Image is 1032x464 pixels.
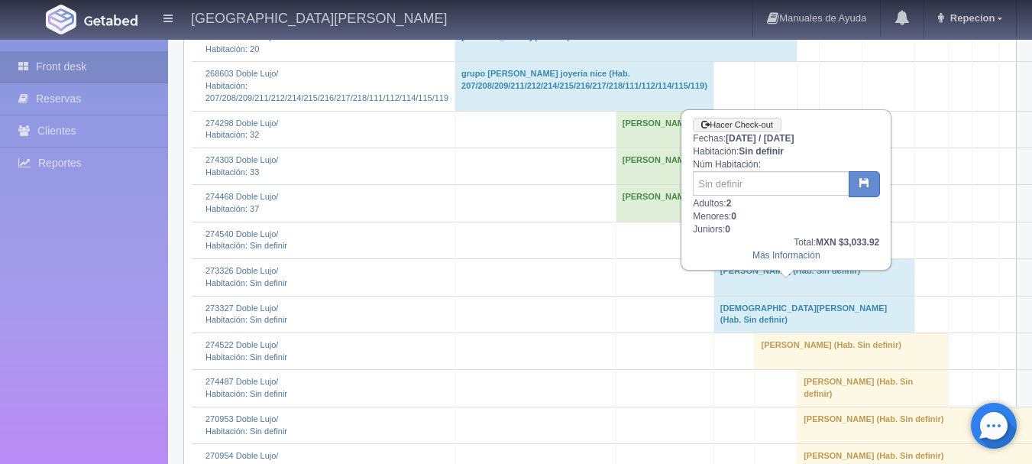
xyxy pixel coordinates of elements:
[616,111,755,148] td: [PERSON_NAME] (Hab. 32)
[816,237,879,248] b: MXN $3,033.92
[755,333,949,369] td: [PERSON_NAME] (Hab. Sin definir)
[455,62,714,111] td: grupo [PERSON_NAME] joyeria nice (Hab. 207/208/209/211/212/214/215/216/217/218/111/112/114/115/119)
[693,236,879,249] div: Total:
[713,259,914,296] td: [PERSON_NAME] (Hab. Sin definir)
[946,12,995,24] span: Repecion
[752,250,820,261] a: Más Información
[191,8,447,27] h4: [GEOGRAPHIC_DATA][PERSON_NAME]
[726,198,732,209] b: 2
[725,224,730,235] b: 0
[205,229,287,251] a: 274540 Doble Lujo/Habitación: Sin definir
[205,340,287,362] a: 274522 Doble Lujo/Habitación: Sin definir
[682,111,890,269] div: Fechas: Habitación: Núm Habitación: Adultos: Menores: Juniors:
[713,296,914,333] td: [DEMOGRAPHIC_DATA][PERSON_NAME] (Hab. Sin definir)
[693,171,849,196] input: Sin definir
[84,15,137,26] img: Getabed
[205,69,448,102] a: 268603 Doble Lujo/Habitación: 207/208/209/211/212/214/215/216/217/218/111/112/114/115/119
[46,5,76,34] img: Getabed
[205,303,287,325] a: 273327 Doble Lujo/Habitación: Sin definir
[205,192,278,213] a: 274468 Doble Lujo/Habitación: 37
[616,148,755,184] td: [PERSON_NAME] (Hab. 33)
[731,211,736,222] b: 0
[739,146,784,157] b: Sin definir
[205,414,287,436] a: 270953 Doble Lujo/Habitación: Sin definir
[693,118,781,132] a: Hacer Check-out
[205,377,287,398] a: 274487 Doble Lujo/Habitación: Sin definir
[455,25,797,62] td: [PERSON_NAME] (Hab. 20)
[616,185,755,222] td: [PERSON_NAME] (Hab. 37)
[797,370,949,407] td: [PERSON_NAME] (Hab. Sin definir)
[726,133,794,144] b: [DATE] / [DATE]
[205,118,278,140] a: 274298 Doble Lujo/Habitación: 32
[205,155,278,177] a: 274303 Doble Lujo/Habitación: 33
[205,266,287,287] a: 273326 Doble Lujo/Habitación: Sin definir
[205,32,278,54] a: 274236 Doble Lujo/Habitación: 20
